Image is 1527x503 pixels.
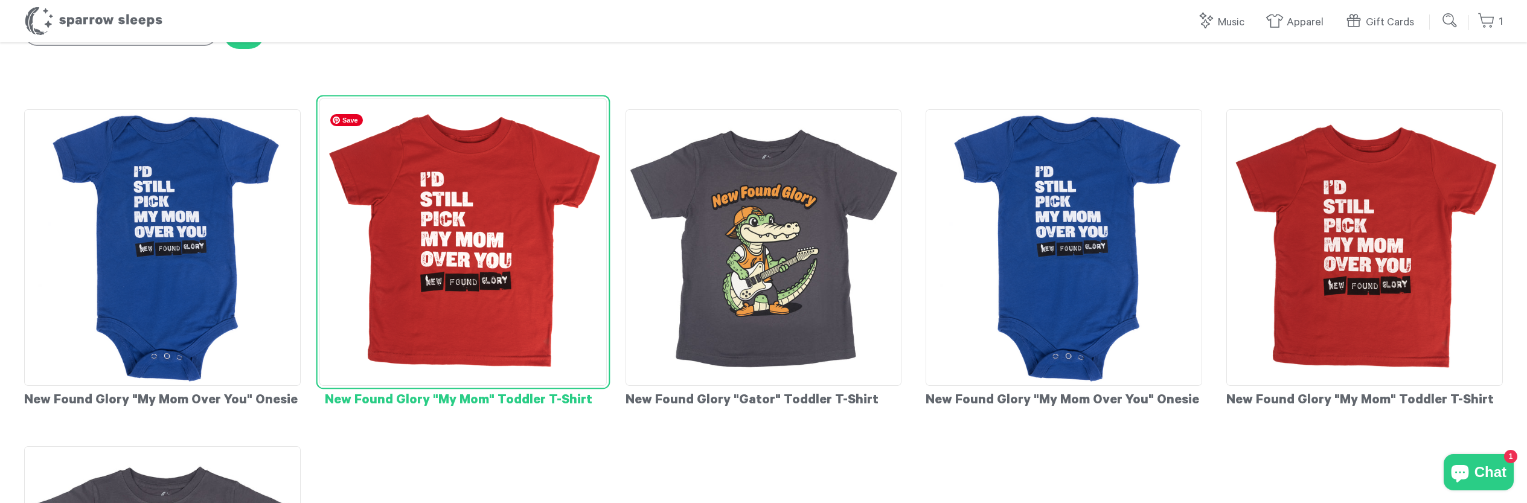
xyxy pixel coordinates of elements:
[325,386,601,410] div: New Found Glory "My Mom" Toddler T-Shirt
[24,109,301,410] a: New Found Glory "My Mom Over You" Onesie
[1226,109,1503,386] img: NewFoundGlory-toddlertee_grande.png
[1477,9,1503,35] a: 1
[1438,8,1462,33] input: Submit
[330,114,363,126] span: Save
[926,109,1202,386] img: NewFoundGlory-Onesie_grande.png
[1440,454,1517,493] inbox-online-store-chat: Shopify online store chat
[1345,10,1420,36] a: Gift Cards
[319,98,607,386] img: NewFoundGlory-toddlertee_grande.png
[1226,386,1503,410] div: New Found Glory "My Mom" Toddler T-Shirt
[24,386,301,410] div: New Found Glory "My Mom Over You" Onesie
[325,109,601,410] a: New Found Glory "My Mom" Toddler T-Shirt
[1226,109,1503,410] a: New Found Glory "My Mom" Toddler T-Shirt
[926,109,1202,410] a: New Found Glory "My Mom Over You" Onesie
[1197,10,1250,36] a: Music
[1266,10,1330,36] a: Apparel
[626,109,902,410] a: New Found Glory "Gator" Toddler T-Shirt
[926,386,1202,410] div: New Found Glory "My Mom Over You" Onesie
[24,109,301,386] img: NewFoundGlory-Onesie_grande.png
[626,109,902,386] img: NewFoundGlory-Gator-ToddlerT-shirt_grande.jpg
[626,386,902,410] div: New Found Glory "Gator" Toddler T-Shirt
[24,6,163,36] h1: Sparrow Sleeps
